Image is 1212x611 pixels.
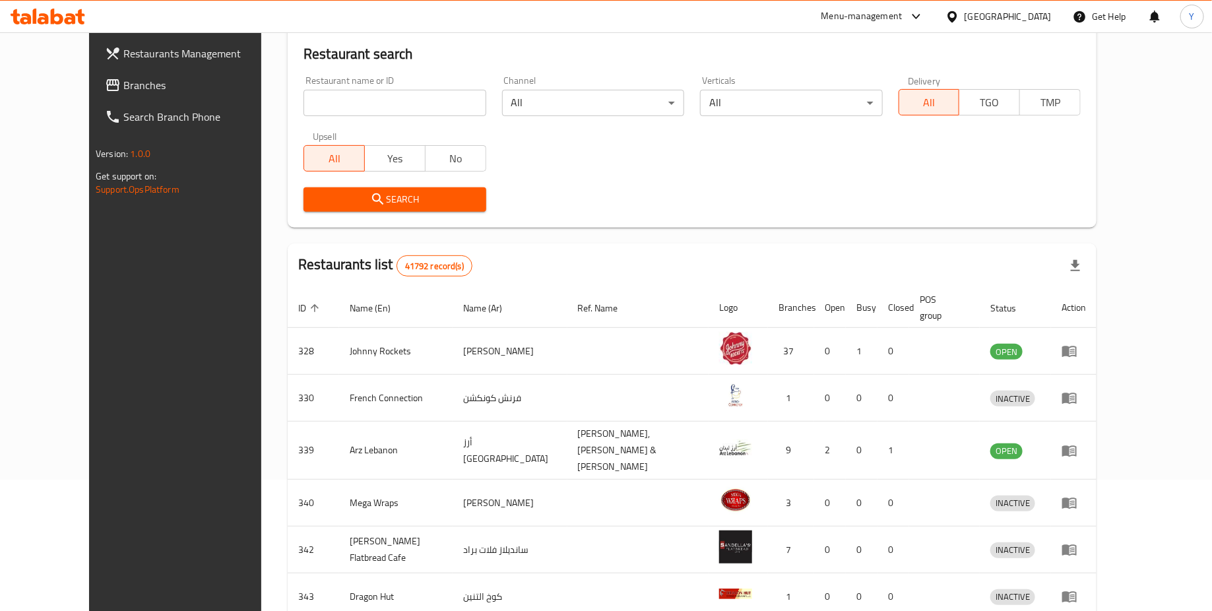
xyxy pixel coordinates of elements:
[990,542,1035,558] span: INACTIVE
[123,109,281,125] span: Search Branch Phone
[1051,288,1097,328] th: Action
[814,328,846,375] td: 0
[814,480,846,527] td: 0
[303,44,1081,64] h2: Restaurant search
[1062,390,1086,406] div: Menu
[463,300,519,316] span: Name (Ar)
[846,527,877,573] td: 0
[303,145,365,172] button: All
[309,149,360,168] span: All
[990,443,1023,459] span: OPEN
[502,90,684,116] div: All
[920,292,964,323] span: POS group
[339,375,453,422] td: French Connection
[990,589,1035,604] span: INACTIVE
[96,145,128,162] span: Version:
[453,328,567,375] td: [PERSON_NAME]
[821,9,903,24] div: Menu-management
[877,288,909,328] th: Closed
[719,379,752,412] img: French Connection
[905,93,955,112] span: All
[94,101,292,133] a: Search Branch Phone
[877,527,909,573] td: 0
[288,480,339,527] td: 340
[123,77,281,93] span: Branches
[96,168,156,185] span: Get support on:
[94,69,292,101] a: Branches
[288,422,339,480] td: 339
[990,496,1035,511] span: INACTIVE
[1060,250,1091,282] div: Export file
[990,542,1035,558] div: INACTIVE
[298,255,472,276] h2: Restaurants list
[965,9,1052,24] div: [GEOGRAPHIC_DATA]
[908,76,941,85] label: Delivery
[370,149,420,168] span: Yes
[288,328,339,375] td: 328
[846,480,877,527] td: 0
[846,328,877,375] td: 1
[130,145,150,162] span: 1.0.0
[768,288,814,328] th: Branches
[94,38,292,69] a: Restaurants Management
[1062,589,1086,604] div: Menu
[364,145,426,172] button: Yes
[814,422,846,480] td: 2
[814,288,846,328] th: Open
[350,300,408,316] span: Name (En)
[397,255,472,276] div: Total records count
[1062,443,1086,459] div: Menu
[1025,93,1075,112] span: TMP
[846,288,877,328] th: Busy
[899,89,960,115] button: All
[719,484,752,517] img: Mega Wraps
[990,300,1033,316] span: Status
[768,328,814,375] td: 37
[719,531,752,563] img: Sandella's Flatbread Cafe
[768,422,814,480] td: 9
[877,422,909,480] td: 1
[965,93,1015,112] span: TGO
[96,181,179,198] a: Support.OpsPlatform
[877,328,909,375] td: 0
[298,300,323,316] span: ID
[1019,89,1081,115] button: TMP
[425,145,486,172] button: No
[990,391,1035,406] span: INACTIVE
[339,422,453,480] td: Arz Lebanon
[339,480,453,527] td: Mega Wraps
[768,480,814,527] td: 3
[719,332,752,365] img: Johnny Rockets
[431,149,481,168] span: No
[303,90,486,116] input: Search for restaurant name or ID..
[453,375,567,422] td: فرنش كونكشن
[288,375,339,422] td: 330
[814,527,846,573] td: 0
[578,300,635,316] span: Ref. Name
[453,422,567,480] td: أرز [GEOGRAPHIC_DATA]
[990,344,1023,360] span: OPEN
[768,527,814,573] td: 7
[719,577,752,610] img: Dragon Hut
[313,132,337,141] label: Upsell
[339,328,453,375] td: Johnny Rockets
[709,288,768,328] th: Logo
[123,46,281,61] span: Restaurants Management
[814,375,846,422] td: 0
[314,191,475,208] span: Search
[959,89,1020,115] button: TGO
[1062,542,1086,558] div: Menu
[1062,343,1086,359] div: Menu
[1190,9,1195,24] span: Y
[846,375,877,422] td: 0
[877,375,909,422] td: 0
[453,527,567,573] td: سانديلاز فلات براد
[288,527,339,573] td: 342
[719,432,752,465] img: Arz Lebanon
[877,480,909,527] td: 0
[768,375,814,422] td: 1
